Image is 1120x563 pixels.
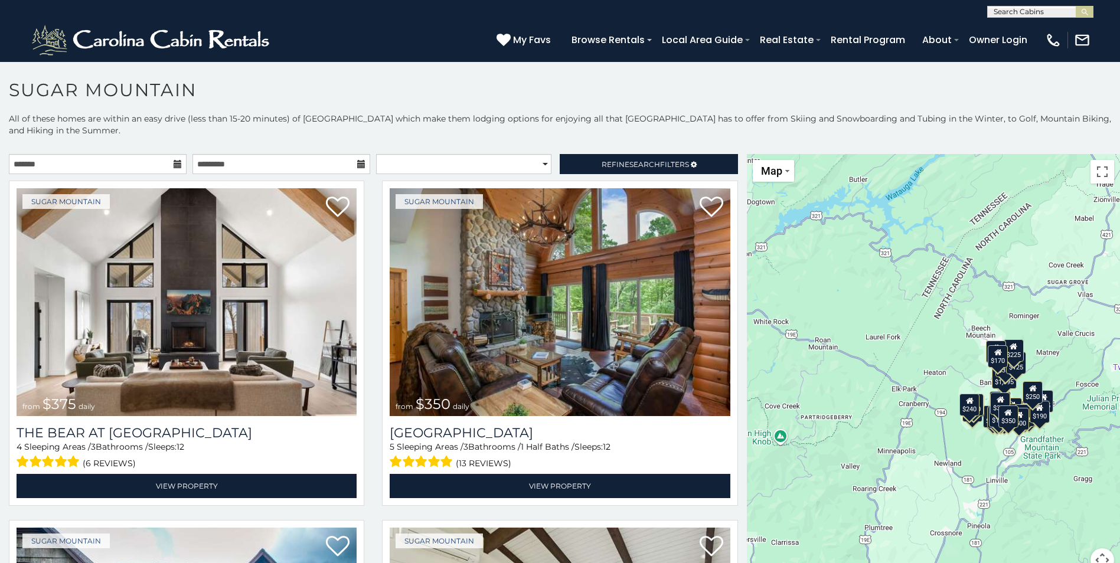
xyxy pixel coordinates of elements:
span: (13 reviews) [456,456,511,471]
img: phone-regular-white.png [1045,32,1062,48]
span: 5 [390,441,394,452]
img: The Bear At Sugar Mountain [17,188,357,416]
a: Rental Program [825,30,911,50]
span: 12 [603,441,610,452]
button: Change map style [753,160,794,182]
span: Search [629,160,660,169]
span: 3 [91,441,96,452]
span: 12 [177,441,184,452]
div: $300 [990,392,1010,415]
span: daily [79,402,95,411]
a: Browse Rentals [566,30,651,50]
a: Sugar Mountain [22,194,110,209]
span: (6 reviews) [83,456,136,471]
span: from [22,402,40,411]
span: daily [453,402,469,411]
a: Owner Login [963,30,1033,50]
span: $375 [43,395,76,413]
div: $500 [1009,408,1029,430]
div: $170 [988,345,1008,368]
a: Add to favorites [700,195,723,220]
a: Sugar Mountain [396,194,483,209]
a: View Property [390,474,730,498]
a: About [916,30,958,50]
div: Sleeping Areas / Bathrooms / Sleeps: [17,441,357,471]
div: $200 [1002,398,1022,420]
div: $265 [991,391,1011,414]
div: $350 [998,405,1018,428]
div: $240 [986,341,1006,363]
img: Grouse Moor Lodge [390,188,730,416]
div: $190 [990,391,1010,414]
span: 1 Half Baths / [521,441,574,452]
a: Add to favorites [326,535,350,559]
a: View Property [17,474,357,498]
div: $155 [987,406,1007,428]
a: My Favs [497,32,554,48]
span: 4 [17,441,22,452]
span: Map [761,165,782,177]
a: The Bear At [GEOGRAPHIC_DATA] [17,425,357,441]
div: $125 [1006,352,1026,374]
div: $1,095 [992,366,1017,389]
a: Sugar Mountain [22,533,110,548]
div: Sleeping Areas / Bathrooms / Sleeps: [390,441,730,471]
div: $195 [1015,404,1035,427]
img: White-1-2.png [30,22,275,58]
div: $240 [959,394,979,416]
div: $225 [1004,339,1024,362]
a: Add to favorites [700,535,723,559]
span: from [396,402,413,411]
a: Grouse Moor Lodge from $350 daily [390,188,730,416]
img: mail-regular-white.png [1074,32,1090,48]
span: Refine Filters [602,160,689,169]
a: Sugar Mountain [396,533,483,548]
a: [GEOGRAPHIC_DATA] [390,425,730,441]
a: Add to favorites [326,195,350,220]
div: $175 [989,405,1009,427]
span: 3 [463,441,468,452]
a: Local Area Guide [656,30,749,50]
div: $190 [1030,401,1050,423]
a: Real Estate [754,30,819,50]
a: The Bear At Sugar Mountain from $375 daily [17,188,357,416]
div: $250 [1023,381,1043,404]
h3: Grouse Moor Lodge [390,425,730,441]
span: My Favs [513,32,551,47]
a: RefineSearchFilters [560,154,737,174]
span: $350 [416,395,450,413]
div: $155 [1033,390,1053,413]
button: Toggle fullscreen view [1090,160,1114,184]
h3: The Bear At Sugar Mountain [17,425,357,441]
